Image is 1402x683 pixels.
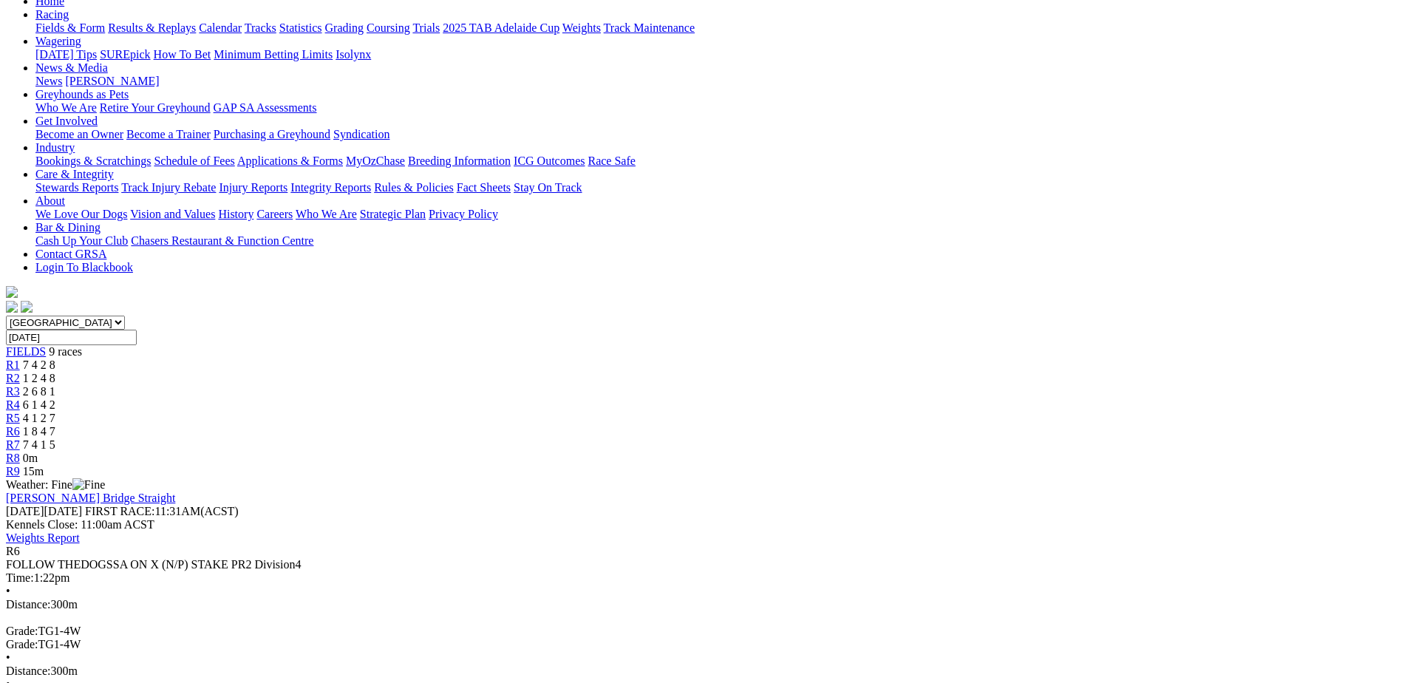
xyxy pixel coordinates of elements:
div: Wagering [35,48,1396,61]
span: R6 [6,545,20,557]
a: Grading [325,21,364,34]
a: R9 [6,465,20,478]
a: FIELDS [6,345,46,358]
a: Become an Owner [35,128,123,140]
a: Minimum Betting Limits [214,48,333,61]
a: Calendar [199,21,242,34]
a: About [35,194,65,207]
a: Greyhounds as Pets [35,88,129,101]
div: Care & Integrity [35,181,1396,194]
a: Syndication [333,128,389,140]
span: 9 races [49,345,82,358]
a: Bar & Dining [35,221,101,234]
span: 4 1 2 7 [23,412,55,424]
img: facebook.svg [6,301,18,313]
a: Purchasing a Greyhound [214,128,330,140]
span: Weather: Fine [6,478,105,491]
a: R3 [6,385,20,398]
div: News & Media [35,75,1396,88]
a: Tracks [245,21,276,34]
span: [DATE] [6,505,44,517]
a: R8 [6,452,20,464]
a: 2025 TAB Adelaide Cup [443,21,559,34]
a: Schedule of Fees [154,154,234,167]
img: Fine [72,478,105,492]
div: 300m [6,665,1396,678]
span: 1 8 4 7 [23,425,55,438]
img: twitter.svg [21,301,33,313]
a: Trials [412,21,440,34]
span: [DATE] [6,505,82,517]
a: Track Injury Rebate [121,181,216,194]
a: Weights Report [6,531,80,544]
a: ICG Outcomes [514,154,585,167]
a: Chasers Restaurant & Function Centre [131,234,313,247]
a: Rules & Policies [374,181,454,194]
a: Weights [562,21,601,34]
a: Who We Are [296,208,357,220]
div: TG1-4W [6,625,1396,638]
a: Login To Blackbook [35,261,133,273]
span: Distance: [6,665,50,677]
a: Contact GRSA [35,248,106,260]
a: Privacy Policy [429,208,498,220]
a: Get Involved [35,115,98,127]
div: Kennels Close: 11:00am ACST [6,518,1396,531]
span: 11:31AM(ACST) [85,505,239,517]
div: Bar & Dining [35,234,1396,248]
span: • [6,585,10,597]
a: Wagering [35,35,81,47]
a: Race Safe [588,154,635,167]
a: Retire Your Greyhound [100,101,211,114]
a: Strategic Plan [360,208,426,220]
a: Vision and Values [130,208,215,220]
span: • [6,651,10,664]
div: Greyhounds as Pets [35,101,1396,115]
a: Bookings & Scratchings [35,154,151,167]
a: Racing [35,8,69,21]
img: logo-grsa-white.png [6,286,18,298]
a: Breeding Information [408,154,511,167]
a: Statistics [279,21,322,34]
a: [DATE] Tips [35,48,97,61]
span: R2 [6,372,20,384]
a: Track Maintenance [604,21,695,34]
a: Integrity Reports [290,181,371,194]
a: News [35,75,62,87]
div: Racing [35,21,1396,35]
div: Get Involved [35,128,1396,141]
a: Fields & Form [35,21,105,34]
a: Cash Up Your Club [35,234,128,247]
a: Isolynx [336,48,371,61]
div: FOLLOW THEDOGSSA ON X (N/P) STAKE PR2 Division4 [6,558,1396,571]
span: 1 2 4 8 [23,372,55,384]
span: 0m [23,452,38,464]
a: R4 [6,398,20,411]
a: History [218,208,253,220]
a: Fact Sheets [457,181,511,194]
a: Who We Are [35,101,97,114]
a: Stay On Track [514,181,582,194]
a: Become a Trainer [126,128,211,140]
a: R5 [6,412,20,424]
a: R6 [6,425,20,438]
a: Industry [35,141,75,154]
a: Results & Replays [108,21,196,34]
div: About [35,208,1396,221]
span: Grade: [6,638,38,650]
a: Careers [256,208,293,220]
span: Grade: [6,625,38,637]
a: R1 [6,359,20,371]
div: TG1-4W [6,638,1396,651]
a: R7 [6,438,20,451]
a: Injury Reports [219,181,287,194]
span: FIRST RACE: [85,505,154,517]
span: Time: [6,571,34,584]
